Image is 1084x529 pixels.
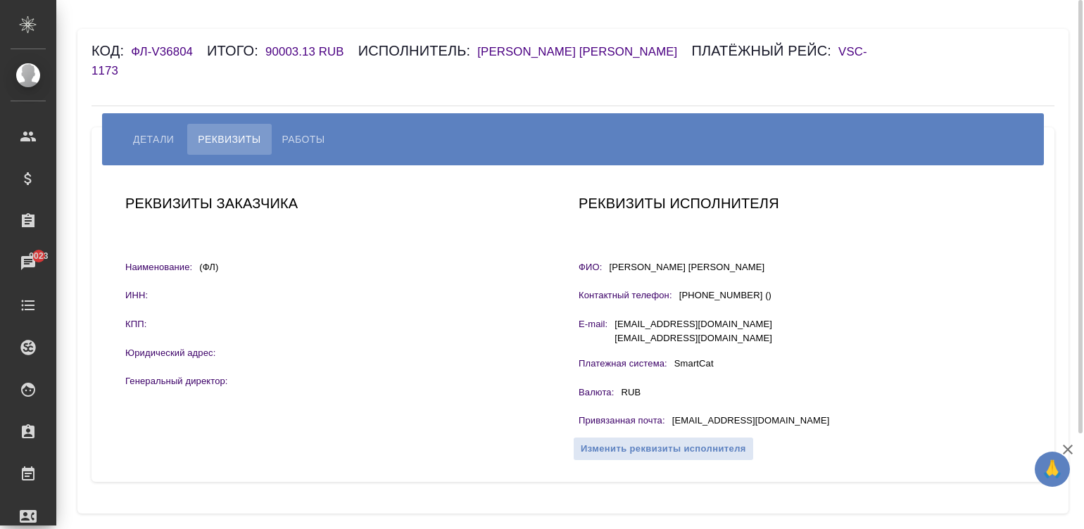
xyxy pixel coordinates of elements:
p: RUB [621,385,641,403]
div: [EMAIL_ADDRESS][DOMAIN_NAME] [615,317,772,331]
div: [PHONE_NUMBER] () [679,288,771,302]
h6: Реквизиты заказчика [125,192,298,215]
h6: Платёжный рейс: [691,43,838,58]
p: Наименование: [125,260,192,274]
span: Реквизиты [198,131,260,148]
p: КПП: [125,317,146,331]
h6: [PERSON_NAME] [PERSON_NAME] [477,45,691,58]
span: Работы [282,131,325,148]
p: [EMAIL_ADDRESS][DOMAIN_NAME] [672,414,830,431]
h6: Код: [92,43,131,58]
button: Изменить реквизиты исполнителя [573,437,754,461]
h6: Реквизиты исполнителя [579,192,779,215]
p: [PERSON_NAME] [PERSON_NAME] [609,260,764,278]
p: Контактный телефон: [579,288,672,302]
p: Генеральный директор: [125,374,228,388]
p: (ФЛ) [199,260,218,278]
p: Платежная система: [579,357,667,371]
a: VSC-1173 [92,46,867,77]
span: 🙏 [1040,454,1064,484]
h6: 90003.13 RUB [265,45,358,58]
h6: Итого: [207,43,265,58]
p: E-mail: [579,317,607,342]
p: ИНН: [125,288,148,302]
a: 9023 [4,246,53,281]
p: Привязанная почта : [579,414,665,428]
h6: ФЛ-V36804 [131,45,207,58]
span: 9023 [20,249,56,263]
p: Юридический адрес: [125,346,215,360]
h6: Исполнитель: [358,43,478,58]
span: Изменить реквизиты исполнителя [581,441,746,457]
p: SmartCat [674,357,714,374]
div: [EMAIL_ADDRESS][DOMAIN_NAME] [615,331,772,345]
button: 🙏 [1035,452,1070,487]
p: Валюта: [579,385,614,400]
p: ФИО: [579,260,602,274]
a: [PERSON_NAME] [PERSON_NAME] [477,46,691,58]
span: Детали [133,131,174,148]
